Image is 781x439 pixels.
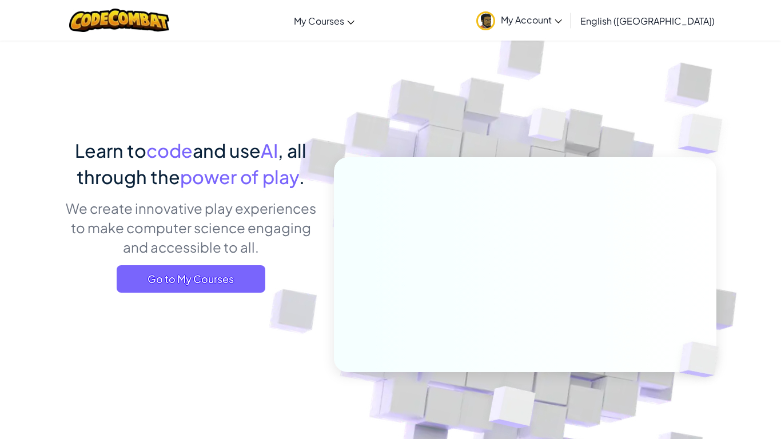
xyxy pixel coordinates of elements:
span: and use [193,139,261,162]
img: avatar [476,11,495,30]
span: My Courses [294,15,344,27]
p: We create innovative play experiences to make computer science engaging and accessible to all. [65,198,317,257]
a: Go to My Courses [117,265,265,293]
a: My Courses [288,5,360,36]
span: power of play [180,165,299,188]
img: Overlap cubes [660,318,746,401]
span: Learn to [75,139,146,162]
a: English ([GEOGRAPHIC_DATA]) [575,5,720,36]
img: Overlap cubes [655,86,754,182]
span: My Account [501,14,562,26]
span: English ([GEOGRAPHIC_DATA]) [580,15,715,27]
span: code [146,139,193,162]
img: Overlap cubes [507,85,589,170]
span: . [299,165,305,188]
img: CodeCombat logo [69,9,169,32]
a: My Account [471,2,568,38]
span: AI [261,139,278,162]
